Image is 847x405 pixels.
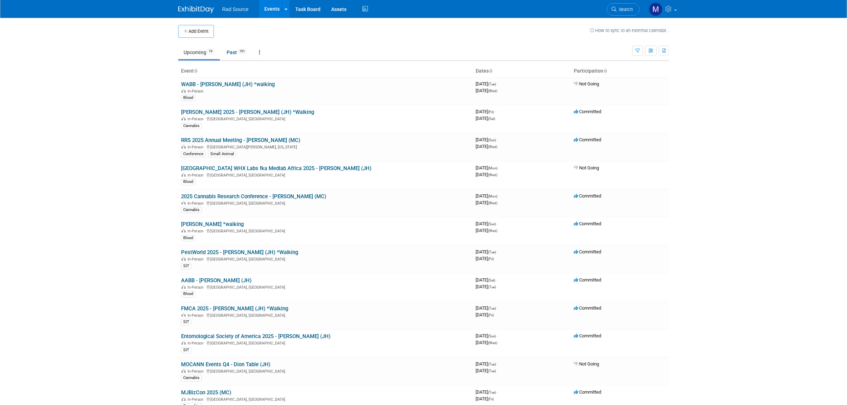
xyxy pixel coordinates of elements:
a: Entomological Society of America 2025 - [PERSON_NAME] (JH) [181,333,330,340]
img: In-Person Event [181,397,186,401]
a: How to sync to an external calendar... [590,28,669,33]
img: Melissa Conboy [649,2,662,16]
div: [GEOGRAPHIC_DATA], [GEOGRAPHIC_DATA] [181,116,470,121]
span: (Fri) [488,110,494,114]
a: Sort by Event Name [194,68,197,74]
span: [DATE] [476,305,498,311]
span: [DATE] [476,172,497,177]
span: [DATE] [476,109,496,114]
span: - [497,137,498,142]
img: In-Person Event [181,341,186,344]
span: [DATE] [476,389,498,395]
span: (Tue) [488,306,496,310]
span: In-Person [187,145,206,149]
span: - [497,249,498,254]
div: SIT [181,347,191,353]
span: [DATE] [476,81,498,86]
div: Blood [181,95,195,101]
span: [DATE] [476,193,499,199]
th: Event [178,65,473,77]
span: - [497,305,498,311]
span: (Wed) [488,89,497,93]
span: In-Person [187,89,206,94]
div: SIT [181,263,191,269]
div: Small Animal [208,151,236,157]
span: (Fri) [488,313,494,317]
div: [GEOGRAPHIC_DATA], [GEOGRAPHIC_DATA] [181,228,470,233]
a: [PERSON_NAME] 2025 - [PERSON_NAME] (JH) *Walking [181,109,314,115]
span: Committed [574,221,601,226]
img: ExhibitDay [178,6,214,13]
span: [DATE] [476,144,497,149]
span: - [497,81,498,86]
span: (Fri) [488,397,494,401]
span: In-Person [187,257,206,262]
span: - [495,109,496,114]
span: 19 [207,49,215,54]
div: Blood [181,179,195,185]
span: (Sat) [488,278,495,282]
a: WABB - [PERSON_NAME] (JH) *walking [181,81,275,88]
span: - [498,165,499,170]
span: (Tue) [488,285,496,289]
a: 2025 Cannabis Research Conference - [PERSON_NAME] (MC) [181,193,326,200]
span: In-Person [187,313,206,318]
div: [GEOGRAPHIC_DATA], [GEOGRAPHIC_DATA] [181,396,470,402]
div: [GEOGRAPHIC_DATA], [GEOGRAPHIC_DATA] [181,256,470,262]
span: In-Person [187,285,206,290]
span: Committed [574,333,601,338]
span: Committed [574,277,601,283]
a: Sort by Participation Type [603,68,607,74]
img: In-Person Event [181,369,186,373]
span: Committed [574,137,601,142]
span: (Wed) [488,173,497,177]
th: Participation [571,65,669,77]
span: (Tue) [488,250,496,254]
span: (Sun) [488,222,496,226]
div: [GEOGRAPHIC_DATA], [GEOGRAPHIC_DATA] [181,284,470,290]
span: [DATE] [476,368,496,373]
div: [GEOGRAPHIC_DATA], [GEOGRAPHIC_DATA] [181,312,470,318]
a: PestWorld 2025 - [PERSON_NAME] (JH) *Walking [181,249,298,256]
span: - [497,221,498,226]
span: (Tue) [488,390,496,394]
th: Dates [473,65,571,77]
a: Search [607,3,640,16]
a: [GEOGRAPHIC_DATA] WHX Labs fka Medlab Africa 2025 - [PERSON_NAME] (JH) [181,165,371,172]
div: [GEOGRAPHIC_DATA], [GEOGRAPHIC_DATA] [181,368,470,374]
div: [GEOGRAPHIC_DATA], [GEOGRAPHIC_DATA] [181,172,470,178]
span: [DATE] [476,256,494,261]
a: MJBizCon 2025 (MC) [181,389,231,396]
span: (Tue) [488,369,496,373]
span: (Wed) [488,341,497,345]
div: SIT [181,319,191,325]
div: Cannabis [181,123,202,129]
img: In-Person Event [181,257,186,261]
span: In-Person [187,201,206,206]
span: [DATE] [476,277,497,283]
a: RRS 2025 Annual Meeting - [PERSON_NAME] (MC) [181,137,300,143]
a: Upcoming19 [178,46,220,59]
span: (Wed) [488,145,497,149]
img: In-Person Event [181,229,186,232]
span: [DATE] [476,228,497,233]
span: [DATE] [476,396,494,401]
div: Cannabis [181,207,202,213]
span: (Sun) [488,334,496,338]
a: AABB - [PERSON_NAME] (JH) [181,277,252,284]
span: [DATE] [476,221,498,226]
div: Cannabis [181,375,202,381]
a: MOCANN Events Q4 - Dion Table (JH) [181,361,270,368]
span: [DATE] [476,333,498,338]
span: Committed [574,389,601,395]
span: (Sat) [488,117,495,121]
span: In-Person [187,369,206,374]
span: (Mon) [488,194,497,198]
span: - [497,333,498,338]
span: Committed [574,109,601,114]
div: [GEOGRAPHIC_DATA][PERSON_NAME], [US_STATE] [181,144,470,149]
span: (Wed) [488,229,497,233]
span: [DATE] [476,116,495,121]
span: Search [616,7,633,12]
img: In-Person Event [181,201,186,205]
